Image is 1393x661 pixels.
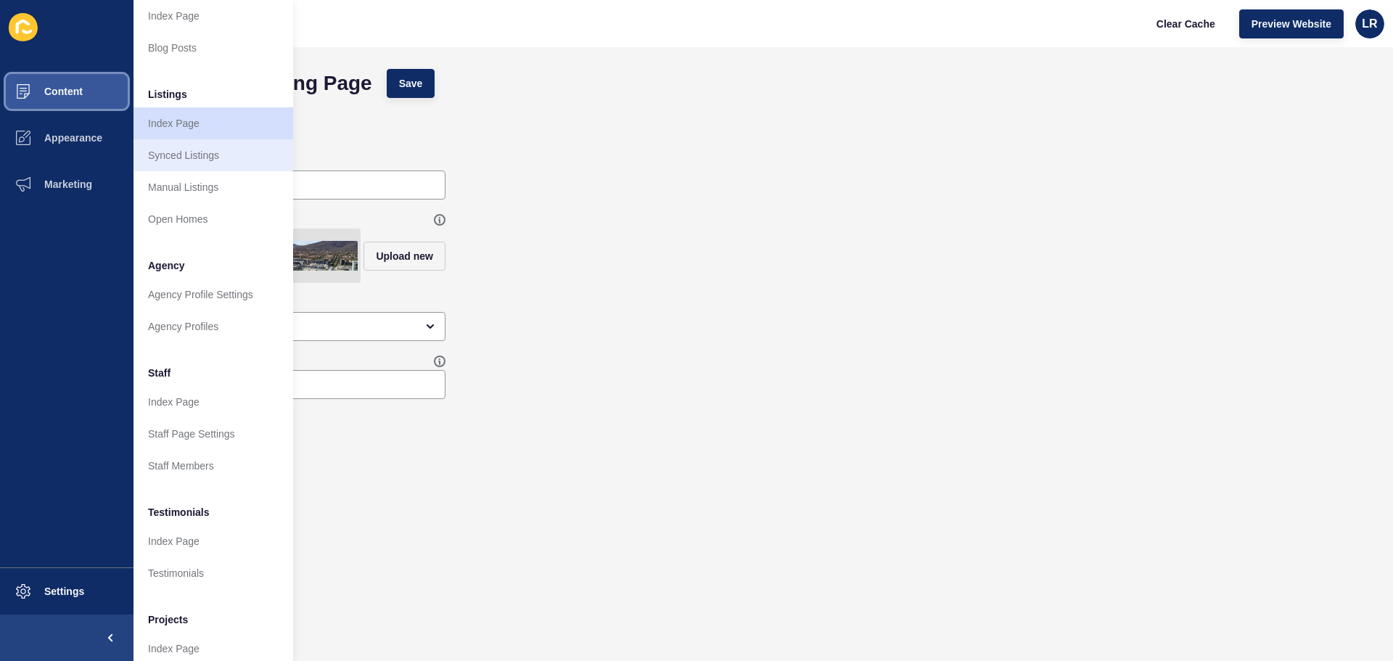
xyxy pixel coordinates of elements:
[133,32,293,64] a: Blog Posts
[133,203,293,235] a: Open Homes
[133,418,293,450] a: Staff Page Settings
[133,171,293,203] a: Manual Listings
[148,366,170,380] span: Staff
[1252,17,1331,31] span: Preview Website
[133,386,293,418] a: Index Page
[133,450,293,482] a: Staff Members
[133,107,293,139] a: Index Page
[363,242,445,271] button: Upload new
[148,258,185,273] span: Agency
[148,87,187,102] span: Listings
[133,139,293,171] a: Synced Listings
[1144,9,1228,38] button: Clear Cache
[133,311,293,342] a: Agency Profiles
[1362,17,1377,31] span: LR
[133,557,293,589] a: Testimonials
[133,279,293,311] a: Agency Profile Settings
[399,76,423,91] span: Save
[376,249,433,263] span: Upload new
[1239,9,1344,38] button: Preview Website
[148,612,188,627] span: Projects
[148,505,210,520] span: Testimonials
[1156,17,1215,31] span: Clear Cache
[133,525,293,557] a: Index Page
[387,69,435,98] button: Save
[155,312,445,341] div: open menu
